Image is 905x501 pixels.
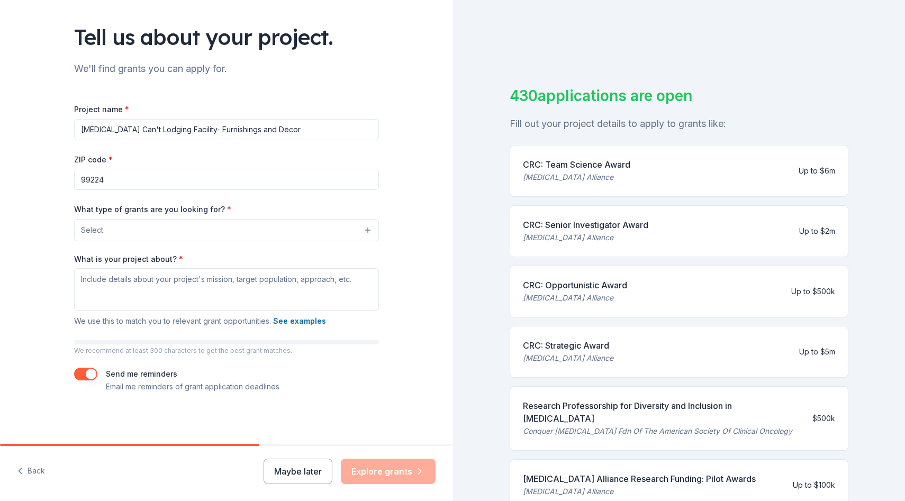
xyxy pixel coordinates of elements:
[523,339,613,352] div: CRC: Strategic Award
[523,279,627,292] div: CRC: Opportunistic Award
[74,316,326,325] span: We use this to match you to relevant grant opportunities.
[273,315,326,327] button: See examples
[74,22,379,52] div: Tell us about your project.
[793,479,835,491] div: Up to $100k
[106,380,279,393] p: Email me reminders of grant application deadlines
[74,169,379,190] input: 12345 (U.S. only)
[523,352,613,365] div: [MEDICAL_DATA] Alliance
[523,399,804,425] div: Research Professorship for Diversity and Inclusion in [MEDICAL_DATA]
[523,472,756,485] div: [MEDICAL_DATA] Alliance Research Funding: Pilot Awards
[523,292,627,304] div: [MEDICAL_DATA] Alliance
[523,158,630,171] div: CRC: Team Science Award
[523,485,756,498] div: [MEDICAL_DATA] Alliance
[74,219,379,241] button: Select
[510,115,848,132] div: Fill out your project details to apply to grants like:
[74,154,113,165] label: ZIP code
[791,285,835,298] div: Up to $500k
[74,104,129,115] label: Project name
[523,425,804,438] div: Conquer [MEDICAL_DATA] Fdn Of The American Society Of Clinical Oncology
[523,218,648,231] div: CRC: Senior Investigator Award
[799,165,835,177] div: Up to $6m
[74,204,231,215] label: What type of grants are you looking for?
[799,225,835,238] div: Up to $2m
[523,231,648,244] div: [MEDICAL_DATA] Alliance
[74,254,183,265] label: What is your project about?
[74,119,379,140] input: After school program
[510,85,848,107] div: 430 applications are open
[74,60,379,77] div: We'll find grants you can apply for.
[74,347,379,355] p: We recommend at least 300 characters to get the best grant matches.
[17,460,45,482] button: Back
[812,412,835,425] div: $500k
[799,345,835,358] div: Up to $5m
[81,224,103,236] span: Select
[106,369,177,378] label: Send me reminders
[523,171,630,184] div: [MEDICAL_DATA] Alliance
[264,459,332,484] button: Maybe later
